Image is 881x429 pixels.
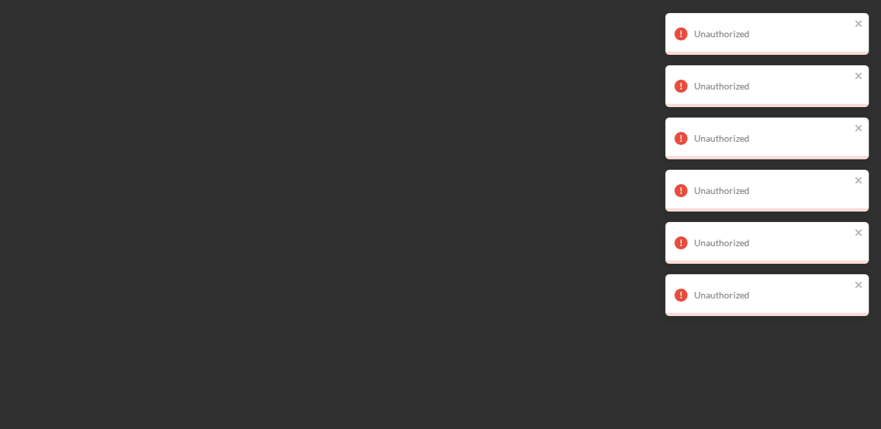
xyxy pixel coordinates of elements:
button: close [854,18,863,31]
button: close [854,175,863,187]
div: Unauthorized [693,29,850,39]
div: Unauthorized [693,133,850,144]
button: close [854,279,863,292]
button: close [854,123,863,135]
div: Unauthorized [693,81,850,91]
div: Unauthorized [693,290,850,300]
button: close [854,71,863,83]
div: Unauthorized [693,238,850,248]
div: Unauthorized [693,185,850,196]
button: close [854,227,863,240]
